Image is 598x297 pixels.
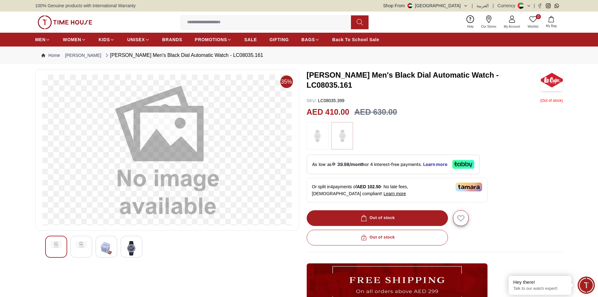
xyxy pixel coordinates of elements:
[542,15,560,30] button: My Bag
[307,97,345,104] p: LC08035.399
[269,34,289,45] a: GIFTING
[479,24,499,29] span: Our Stores
[541,69,563,91] img: Lee Cooper Men's Black Dial Automatic Watch - LC08035.161
[41,52,60,58] a: Home
[35,34,50,45] a: MEN
[301,34,320,45] a: BAGS
[63,36,81,43] span: WOMEN
[354,106,397,118] h3: AED 630.00
[455,183,482,191] img: Tamara
[332,34,379,45] a: Back To School Sale
[76,241,87,248] img: Lee Cooper Men's Black Dial Automatic Watch - LC08035.161
[477,3,489,9] button: العربية
[127,36,145,43] span: UNISEX
[99,34,115,45] a: KIDS
[65,52,101,58] a: [PERSON_NAME]
[513,286,567,291] p: Talk to our watch expert!
[35,3,136,9] span: 100% Genuine products with International Warranty
[127,34,149,45] a: UNISEX
[525,24,541,29] span: Wishlist
[162,36,182,43] span: BRANDS
[244,36,257,43] span: SALE
[38,15,92,29] img: ...
[537,3,542,8] a: Facebook
[524,14,542,30] a: 0Wishlist
[162,34,182,45] a: BRANDS
[472,3,473,9] span: |
[63,34,86,45] a: WOMEN
[104,52,263,59] div: [PERSON_NAME] Men's Black Dial Automatic Watch - LC08035.161
[501,24,523,29] span: My Account
[195,34,232,45] a: PROMOTIONS
[307,106,349,118] h2: AED 410.00
[540,97,563,104] p: ( Out of stock )
[384,191,406,196] span: Learn more
[543,24,559,28] span: My Bag
[244,34,257,45] a: SALE
[477,14,500,30] a: Our Stores
[534,3,535,9] span: |
[35,36,46,43] span: MEN
[301,36,315,43] span: BAGS
[101,241,112,256] img: Lee Cooper Men's Black Dial Automatic Watch - LC08035.161
[310,125,326,146] img: ...
[383,3,468,9] button: Shop From[GEOGRAPHIC_DATA]
[99,36,110,43] span: KIDS
[51,241,62,248] img: Lee Cooper Men's Black Dial Automatic Watch - LC08035.161
[578,277,595,294] div: Chat Widget
[307,70,541,90] h3: [PERSON_NAME] Men's Black Dial Automatic Watch - LC08035.161
[332,36,379,43] span: Back To School Sale
[334,125,350,146] img: ...
[307,178,488,202] div: Or split in 4 payments of - No late fees, [DEMOGRAPHIC_DATA] compliant!
[126,241,137,256] img: Lee Cooper Men's Black Dial Automatic Watch - LC08035.161
[407,3,412,8] img: United Arab Emirates
[513,279,567,285] div: Hey there!
[269,36,289,43] span: GIFTING
[307,98,317,103] span: SKU :
[35,47,563,64] nav: Breadcrumb
[195,36,227,43] span: PROMOTIONS
[546,3,551,8] a: Instagram
[280,75,293,88] span: 35%
[357,184,381,189] span: AED 102.50
[554,3,559,8] a: Whatsapp
[463,14,477,30] a: Help
[493,3,494,9] span: |
[40,74,294,225] img: Lee Cooper Men's Black Dial Automatic Watch - LC08035.161
[465,24,476,29] span: Help
[498,3,518,9] div: Currency
[536,14,541,19] span: 0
